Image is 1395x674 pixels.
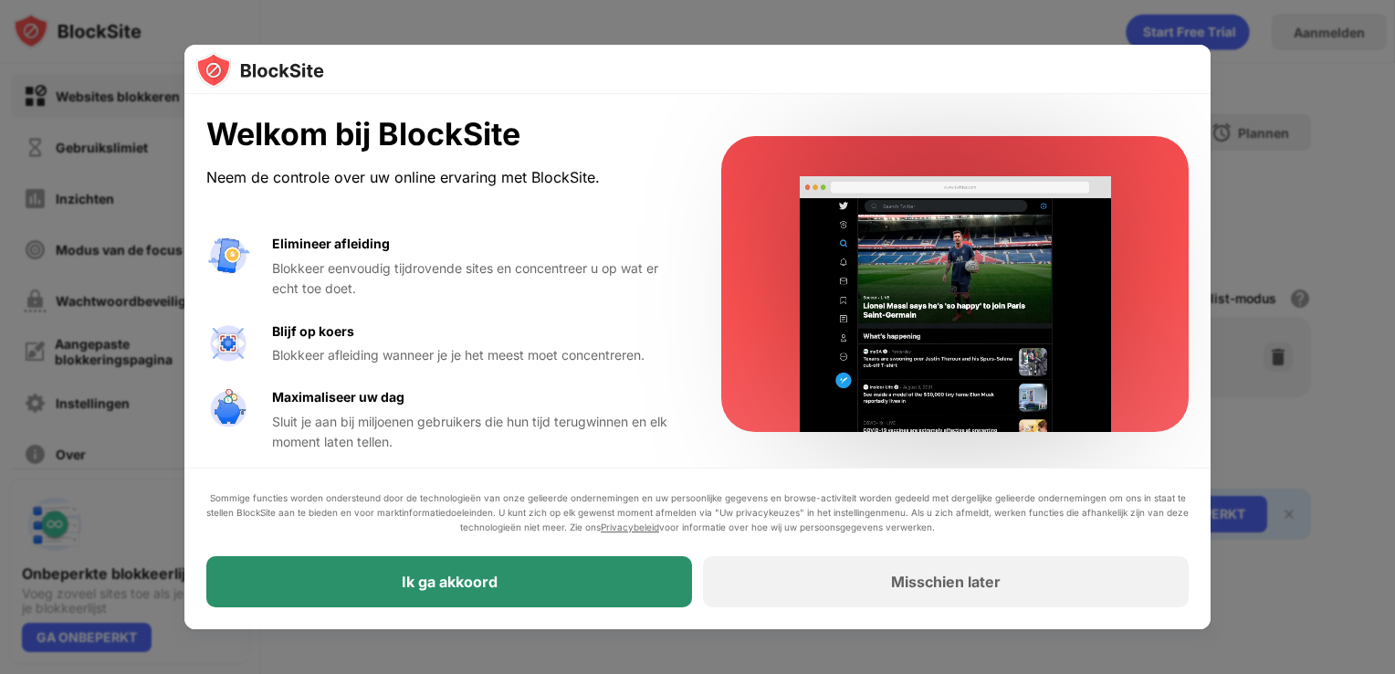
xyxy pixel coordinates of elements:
a: Privacybeleid [601,521,659,532]
img: value-avoid-distractions.svg [206,234,250,278]
div: Misschien later [891,573,1001,591]
div: Neem de controle over uw online ervaring met BlockSite. [206,164,677,191]
div: Maximaliseer uw dag [272,387,404,407]
div: Ik ga akkoord [402,573,498,591]
div: Elimineer afleiding [272,234,390,254]
div: Blijf op koers [272,321,354,342]
div: Blokkeer eenvoudig tijdrovende sites en concentreer u op wat er echt toe doet. [272,258,677,300]
img: value-safe-time.svg [206,387,250,431]
img: logo-blocksite.svg [195,52,324,89]
div: Welkom bij BlockSite [206,116,677,153]
div: Sluit je aan bij miljoenen gebruikers die hun tijd terugwinnen en elk moment laten tellen. [272,412,677,453]
div: Blokkeer afleiding wanneer je je het meest moet concentreren. [272,345,677,365]
img: value-focus.svg [206,321,250,365]
div: Sommige functies worden ondersteund door de technologieën van onze gelieerde ondernemingen en uw ... [206,490,1189,534]
iframe: Dialoogvenster Inloggen met Google [1020,18,1377,266]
